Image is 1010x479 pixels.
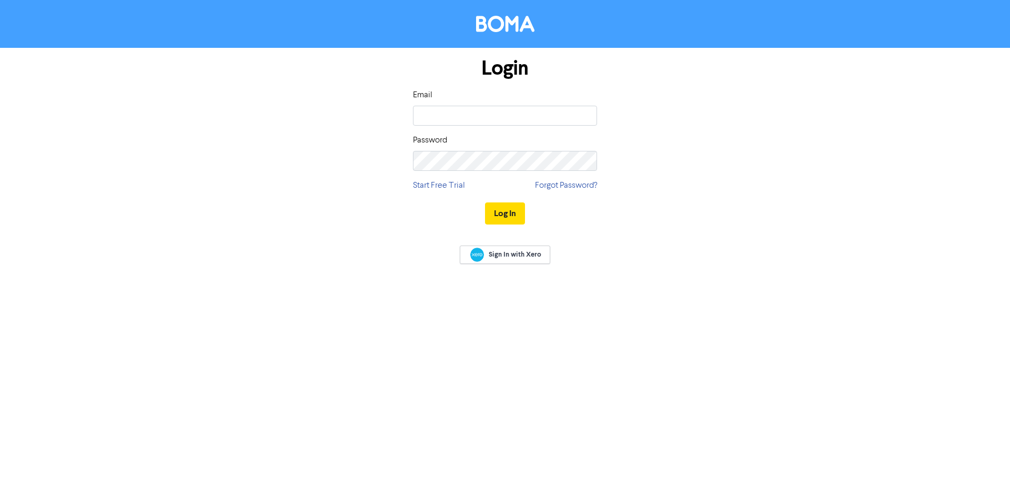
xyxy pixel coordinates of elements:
img: Xero logo [470,248,484,262]
a: Sign In with Xero [460,246,550,264]
a: Start Free Trial [413,179,465,192]
a: Forgot Password? [535,179,597,192]
span: Sign In with Xero [489,250,541,259]
label: Password [413,134,447,147]
button: Log In [485,202,525,225]
img: BOMA Logo [476,16,534,32]
h1: Login [413,56,597,80]
label: Email [413,89,432,101]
